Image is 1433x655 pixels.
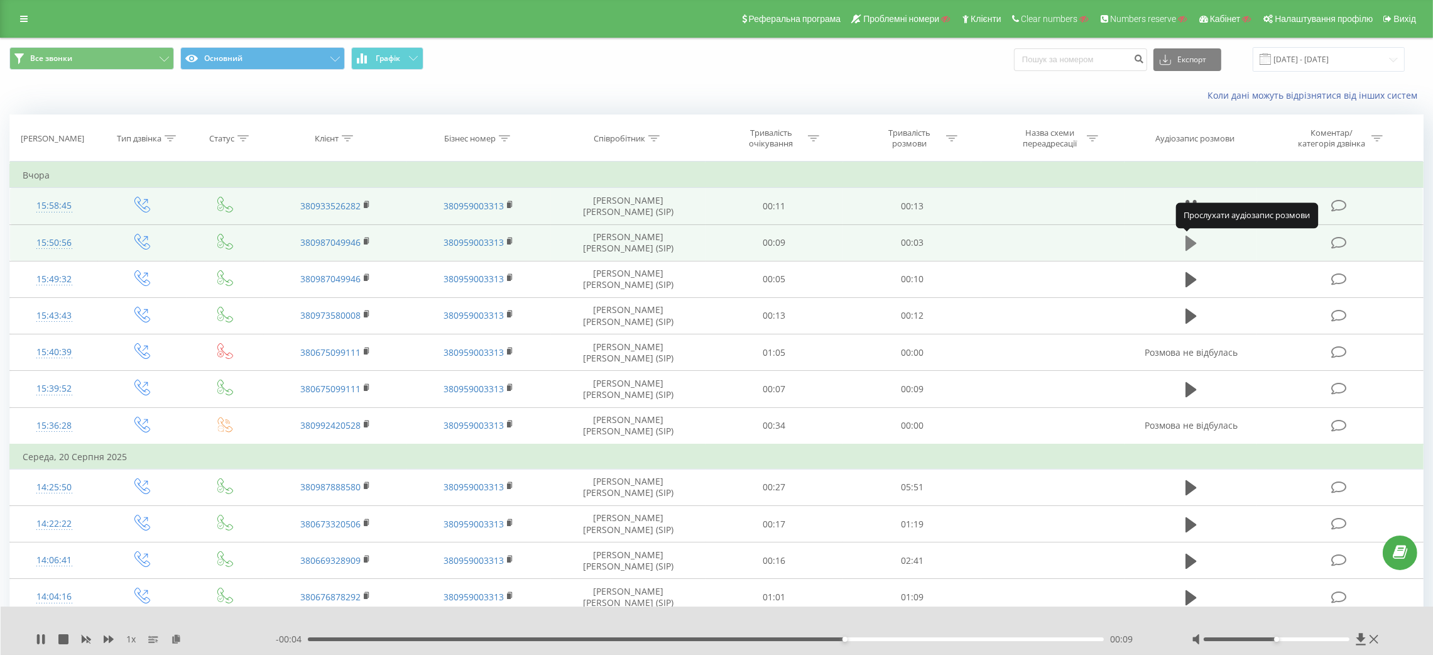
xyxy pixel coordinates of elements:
td: 01:01 [706,579,844,615]
a: 380673320506 [300,518,361,530]
a: 380959003313 [444,383,504,395]
a: 380676878292 [300,591,361,603]
div: Тривалість розмови [876,128,943,149]
td: 00:09 [706,224,844,261]
span: Реферальна програма [749,14,841,24]
td: [PERSON_NAME] [PERSON_NAME] (SIP) [551,407,706,444]
a: 380987049946 [300,273,361,285]
span: Клієнти [971,14,1001,24]
td: [PERSON_NAME] [PERSON_NAME] (SIP) [551,297,706,334]
div: Статус [209,133,234,144]
span: Clear numbers [1021,14,1077,24]
div: 15:58:45 [23,194,85,218]
span: Проблемні номери [863,14,939,24]
span: Вихід [1394,14,1416,24]
span: Numbers reserve [1110,14,1176,24]
td: [PERSON_NAME] [PERSON_NAME] (SIP) [551,371,706,407]
div: 15:36:28 [23,414,85,438]
div: 14:04:16 [23,585,85,609]
span: Розмова не відбулась [1145,346,1238,358]
a: 380675099111 [300,383,361,395]
td: 00:00 [843,407,981,444]
a: 380933526282 [300,200,361,212]
div: Бізнес номер [444,133,496,144]
a: 380973580008 [300,309,361,321]
a: 380959003313 [444,554,504,566]
div: 15:49:32 [23,267,85,292]
td: Вчора [10,163,1424,188]
a: 380987049946 [300,236,361,248]
td: [PERSON_NAME] [PERSON_NAME] (SIP) [551,224,706,261]
td: Середа, 20 Серпня 2025 [10,444,1424,470]
div: 14:25:50 [23,475,85,500]
div: 15:39:52 [23,377,85,401]
div: Співробітник [594,133,645,144]
a: 380959003313 [444,518,504,530]
button: Все звонки [9,47,174,70]
a: 380959003313 [444,419,504,431]
a: 380992420528 [300,419,361,431]
div: Коментар/категорія дзвінка [1295,128,1368,149]
span: Кабінет [1210,14,1241,24]
td: 00:13 [843,188,981,224]
span: - 00:04 [276,633,308,646]
button: Основний [180,47,345,70]
div: 15:50:56 [23,231,85,255]
span: Графік [376,54,400,63]
span: Налаштування профілю [1275,14,1373,24]
td: 00:17 [706,506,844,542]
div: 14:06:41 [23,548,85,573]
button: Графік [351,47,423,70]
td: 00:00 [843,334,981,371]
td: 01:09 [843,579,981,615]
a: 380675099111 [300,346,361,358]
a: 380959003313 [444,591,504,603]
div: Тип дзвінка [117,133,161,144]
a: 380959003313 [444,346,504,358]
div: Клієнт [315,133,339,144]
div: [PERSON_NAME] [21,133,84,144]
div: Прослухати аудіозапис розмови [1176,203,1319,228]
td: 02:41 [843,542,981,579]
span: Все звонки [30,53,72,63]
span: 00:09 [1110,633,1133,646]
td: 00:09 [843,371,981,407]
div: Accessibility label [842,637,847,642]
span: 1 x [126,633,136,646]
td: 00:13 [706,297,844,334]
div: 15:43:43 [23,304,85,328]
a: 380959003313 [444,309,504,321]
td: 00:10 [843,261,981,297]
div: Аудіозапис розмови [1156,133,1235,144]
td: [PERSON_NAME] [PERSON_NAME] (SIP) [551,542,706,579]
td: 01:05 [706,334,844,371]
td: 00:07 [706,371,844,407]
td: 00:27 [706,469,844,505]
button: Експорт [1153,48,1221,71]
td: [PERSON_NAME] [PERSON_NAME] (SIP) [551,188,706,224]
td: [PERSON_NAME] [PERSON_NAME] (SIP) [551,469,706,505]
div: Тривалість очікування [738,128,805,149]
span: Розмова не відбулась [1145,419,1238,431]
td: 00:12 [843,297,981,334]
td: 00:16 [706,542,844,579]
td: 01:19 [843,506,981,542]
a: 380959003313 [444,236,504,248]
td: [PERSON_NAME] [PERSON_NAME] (SIP) [551,261,706,297]
td: [PERSON_NAME] [PERSON_NAME] (SIP) [551,334,706,371]
a: 380669328909 [300,554,361,566]
td: 00:05 [706,261,844,297]
td: 00:11 [706,188,844,224]
td: 05:51 [843,469,981,505]
a: 380959003313 [444,273,504,285]
a: 380987888580 [300,481,361,493]
td: [PERSON_NAME] [PERSON_NAME] (SIP) [551,506,706,542]
a: 380959003313 [444,481,504,493]
td: [PERSON_NAME] [PERSON_NAME] (SIP) [551,579,706,615]
a: Коли дані можуть відрізнятися вiд інших систем [1207,89,1424,101]
td: 00:03 [843,224,981,261]
div: 15:40:39 [23,340,85,365]
td: 00:34 [706,407,844,444]
div: 14:22:22 [23,512,85,536]
a: 380959003313 [444,200,504,212]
